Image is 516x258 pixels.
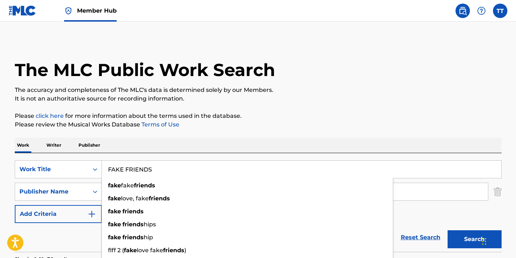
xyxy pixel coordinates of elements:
img: search [458,6,467,15]
span: hips [144,221,156,228]
strong: fake [124,247,137,254]
strong: friends [163,247,184,254]
strong: friends [122,234,144,241]
strong: fake [108,221,121,228]
strong: friends [149,195,170,202]
form: Search Form [15,160,502,252]
span: ) [184,247,186,254]
iframe: Resource Center [496,160,516,218]
p: Publisher [76,138,102,153]
span: fake [121,182,134,189]
a: Terms of Use [140,121,179,128]
img: help [477,6,486,15]
img: MLC Logo [9,5,36,16]
p: The accuracy and completeness of The MLC's data is determined solely by our Members. [15,86,502,94]
strong: friends [122,208,144,215]
div: Help [474,4,489,18]
span: love, fake [121,195,149,202]
p: Work [15,138,31,153]
strong: fake [108,208,121,215]
a: Reset Search [397,230,444,245]
p: Please review the Musical Works Database [15,120,502,129]
div: User Menu [493,4,507,18]
button: Search [448,230,502,248]
iframe: Chat Widget [480,223,516,258]
img: Delete Criterion [494,183,502,201]
img: 9d2ae6d4665cec9f34b9.svg [88,210,96,218]
strong: friends [134,182,155,189]
a: Public Search [456,4,470,18]
strong: friends [122,221,144,228]
a: click here [36,112,64,119]
strong: fake [108,234,121,241]
button: Add Criteria [15,205,102,223]
strong: fake [108,195,121,202]
p: Writer [44,138,63,153]
img: Top Rightsholder [64,6,73,15]
strong: fake [108,182,121,189]
div: Work Title [19,165,84,174]
p: It is not an authoritative source for recording information. [15,94,502,103]
h1: The MLC Public Work Search [15,59,275,81]
div: Publisher Name [19,187,84,196]
span: love fake [137,247,163,254]
div: Drag [482,231,486,252]
p: Please for more information about the terms used in the database. [15,112,502,120]
span: flff 2 ( [108,247,124,254]
span: Member Hub [77,6,117,15]
span: hip [144,234,153,241]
